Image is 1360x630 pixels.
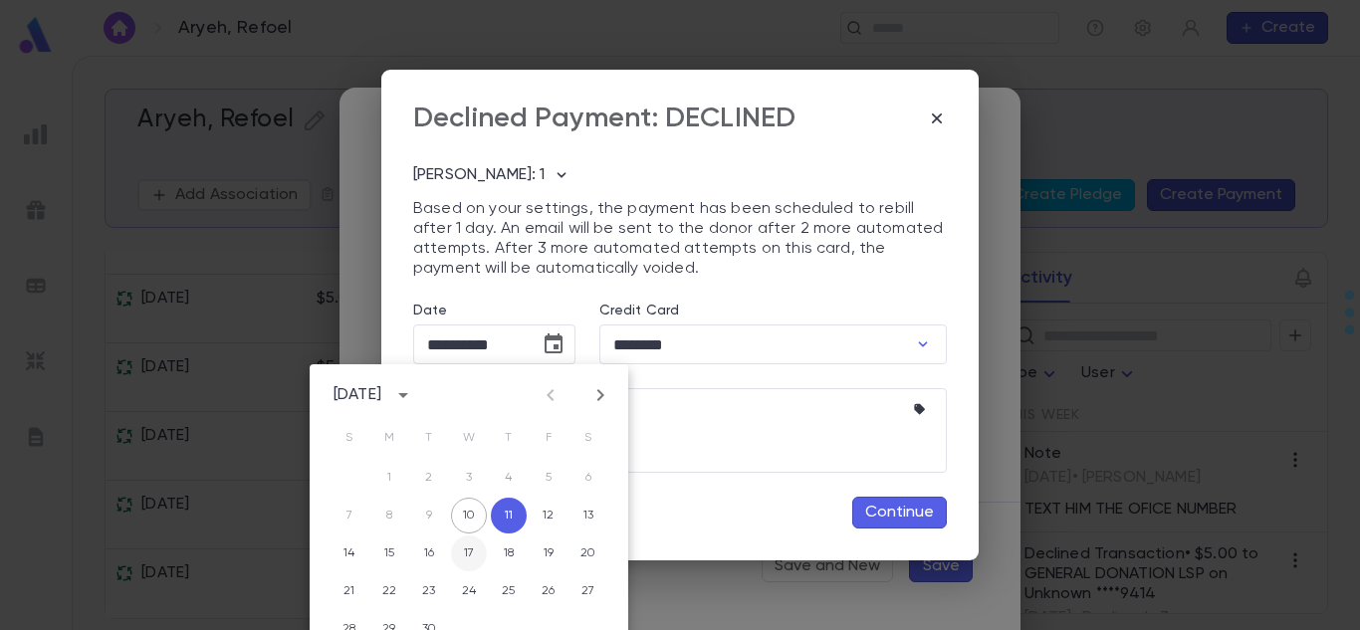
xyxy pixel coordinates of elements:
span: Wednesday [451,418,487,458]
button: 14 [332,535,367,571]
div: [DATE] [334,385,381,405]
button: 10 [451,498,487,533]
button: 20 [570,535,606,571]
button: 24 [451,573,487,609]
button: Choose date, selected date is Sep 11, 2025 [534,324,573,364]
button: 21 [332,573,367,609]
button: Next month [584,379,616,411]
button: 19 [531,535,567,571]
div: Declined Payment: DECLINED [413,102,795,135]
button: calendar view is open, switch to year view [387,379,419,411]
label: Date [413,303,575,318]
button: 26 [531,573,567,609]
button: 17 [451,535,487,571]
span: Tuesday [411,418,447,458]
span: Sunday [332,418,367,458]
p: Based on your settings, the payment has been scheduled to rebill after 1 day. An email will be se... [413,199,947,279]
button: 15 [371,535,407,571]
span: Monday [371,418,407,458]
label: Credit Card [599,303,680,318]
button: 13 [570,498,606,533]
button: 27 [570,573,606,609]
button: 16 [411,535,447,571]
button: 22 [371,573,407,609]
span: Friday [531,418,567,458]
span: Saturday [570,418,606,458]
button: Continue [852,497,947,528]
button: 11 [491,498,527,533]
button: 18 [491,535,527,571]
button: 12 [531,498,567,533]
button: 23 [411,573,447,609]
button: 25 [491,573,527,609]
p: [PERSON_NAME]: 1 [413,165,546,185]
span: Thursday [491,418,527,458]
